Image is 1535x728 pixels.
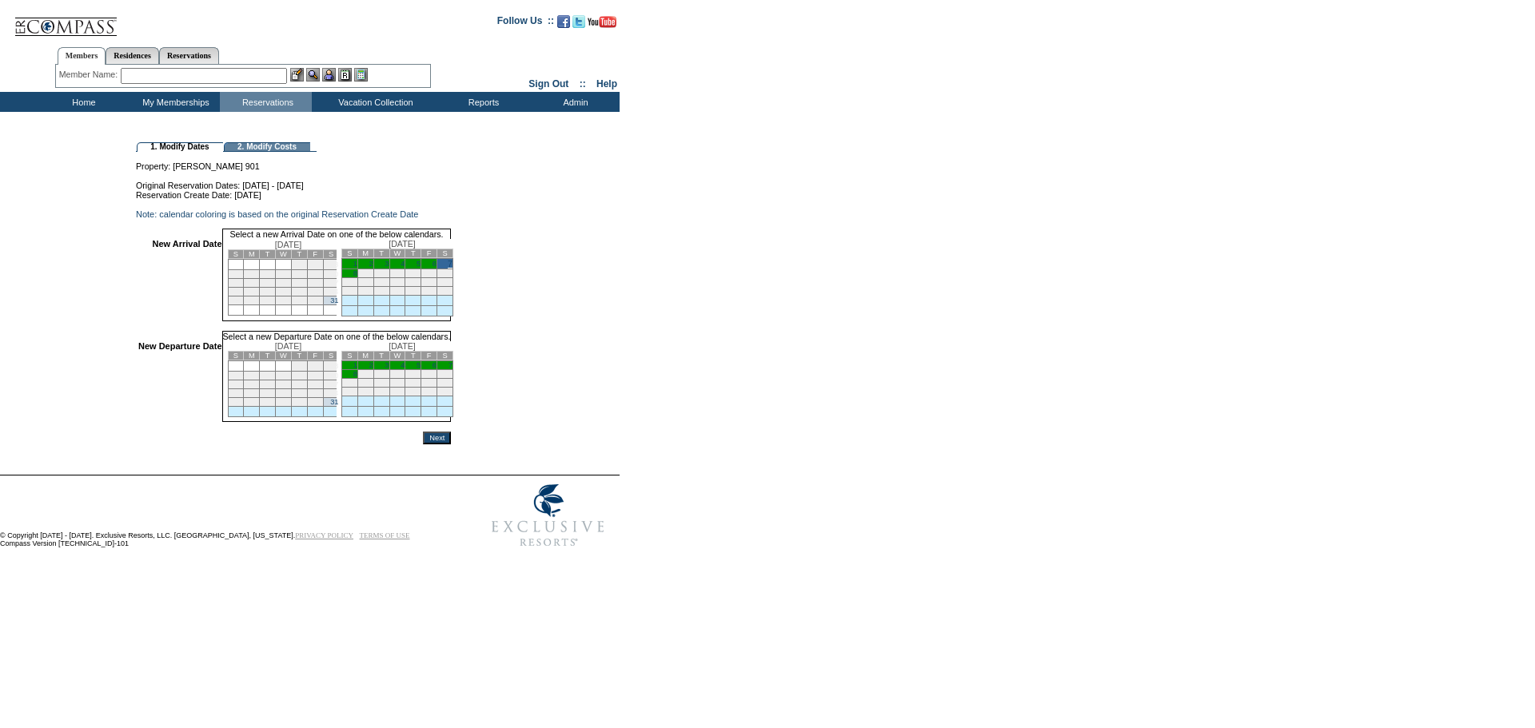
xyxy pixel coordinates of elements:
[341,287,357,296] td: 22
[106,47,159,64] a: Residences
[224,142,310,152] td: 2. Modify Costs
[58,47,106,65] a: Members
[291,352,307,360] td: T
[244,398,260,407] td: 26
[36,92,128,112] td: Home
[437,370,453,379] td: 14
[260,250,276,259] td: T
[353,370,357,378] a: 8
[276,380,292,389] td: 14
[307,288,323,296] td: 23
[244,296,260,305] td: 26
[389,278,405,287] td: 18
[323,270,339,279] td: 10
[389,370,405,379] td: 11
[405,379,421,388] td: 19
[588,16,616,28] img: Subscribe to our YouTube Channel
[295,531,353,539] a: PRIVACY POLICY
[220,92,312,112] td: Reservations
[385,260,389,268] a: 3
[357,278,373,287] td: 16
[433,361,437,369] a: 6
[291,361,307,372] td: 1
[244,288,260,296] td: 19
[276,352,292,360] td: W
[405,287,421,296] td: 26
[228,279,244,288] td: 11
[588,20,616,30] a: Subscribe to our YouTube Channel
[405,269,421,278] td: 12
[307,361,323,372] td: 2
[423,432,451,444] input: Next
[291,279,307,288] td: 15
[276,296,292,305] td: 28
[276,250,292,259] td: W
[307,296,323,305] td: 30
[373,370,389,379] td: 10
[389,239,416,249] span: [DATE]
[572,15,585,28] img: Follow us on Twitter
[341,388,357,396] td: 22
[373,352,389,360] td: T
[373,249,389,258] td: T
[138,239,222,321] td: New Arrival Date
[14,4,118,37] img: Compass Home
[244,372,260,380] td: 5
[136,209,451,219] td: Note: calendar coloring is based on the original Reservation Create Date
[323,380,339,389] td: 17
[137,142,223,152] td: 1. Modify Dates
[476,475,620,555] img: Exclusive Resorts
[276,372,292,380] td: 7
[307,260,323,270] td: 2
[353,361,357,369] a: 1
[291,260,307,270] td: 1
[580,78,586,90] span: ::
[323,361,339,372] td: 3
[360,531,410,539] a: TERMS OF USE
[291,250,307,259] td: T
[260,352,276,360] td: T
[276,398,292,407] td: 28
[260,380,276,389] td: 13
[136,171,451,190] td: Original Reservation Dates: [DATE] - [DATE]
[307,389,323,398] td: 23
[323,250,339,259] td: S
[417,361,421,369] a: 5
[373,278,389,287] td: 17
[572,20,585,30] a: Follow us on Twitter
[369,260,373,268] a: 2
[276,279,292,288] td: 14
[421,370,437,379] td: 13
[244,352,260,360] td: M
[401,361,405,369] a: 4
[437,278,453,287] td: 21
[228,270,244,279] td: 4
[433,260,437,268] a: 6
[421,249,437,258] td: F
[307,372,323,380] td: 9
[323,279,339,288] td: 17
[307,250,323,259] td: F
[528,78,568,90] a: Sign Out
[260,389,276,398] td: 20
[228,352,244,360] td: S
[307,380,323,389] td: 16
[405,278,421,287] td: 19
[449,361,453,369] a: 7
[291,288,307,296] td: 22
[354,68,368,82] img: b_calculator.gif
[222,331,452,341] td: Select a new Departure Date on one of the below calendars.
[323,288,339,296] td: 24
[291,380,307,389] td: 15
[389,352,405,360] td: W
[421,352,437,360] td: F
[389,341,416,351] span: [DATE]
[307,352,323,360] td: F
[389,388,405,396] td: 25
[260,398,276,407] td: 27
[290,68,304,82] img: b_edit.gif
[228,389,244,398] td: 18
[136,152,451,171] td: Property: [PERSON_NAME] 901
[338,68,352,82] img: Reservations
[373,269,389,278] td: 10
